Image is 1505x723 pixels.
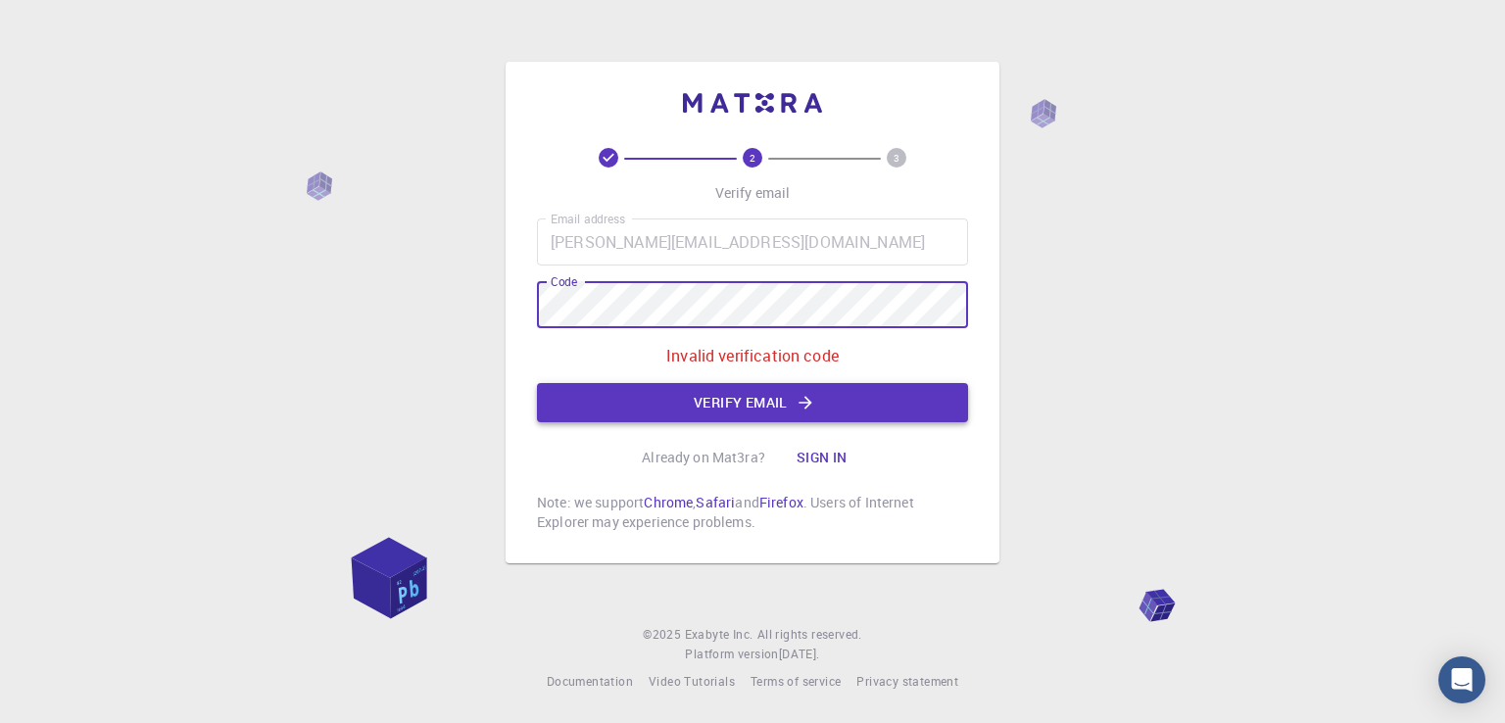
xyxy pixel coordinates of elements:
a: Exabyte Inc. [685,625,753,645]
a: Terms of service [751,672,841,692]
a: Documentation [547,672,633,692]
span: © 2025 [643,625,684,645]
span: Exabyte Inc. [685,626,753,642]
a: Safari [696,493,735,511]
p: Verify email [715,183,791,203]
span: [DATE] . [779,646,820,661]
p: Note: we support , and . Users of Internet Explorer may experience problems. [537,493,968,532]
text: 3 [894,151,899,165]
a: Privacy statement [856,672,958,692]
p: Already on Mat3ra? [642,448,765,467]
span: All rights reserved. [757,625,862,645]
label: Code [551,273,577,290]
span: Video Tutorials [649,673,735,689]
button: Verify email [537,383,968,422]
a: Chrome [644,493,693,511]
label: Email address [551,211,625,227]
a: Firefox [759,493,803,511]
p: Invalid verification code [666,344,839,367]
text: 2 [750,151,755,165]
div: Open Intercom Messenger [1438,656,1485,703]
span: Platform version [685,645,778,664]
button: Sign in [781,438,863,477]
span: Terms of service [751,673,841,689]
span: Privacy statement [856,673,958,689]
span: Documentation [547,673,633,689]
a: [DATE]. [779,645,820,664]
a: Video Tutorials [649,672,735,692]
